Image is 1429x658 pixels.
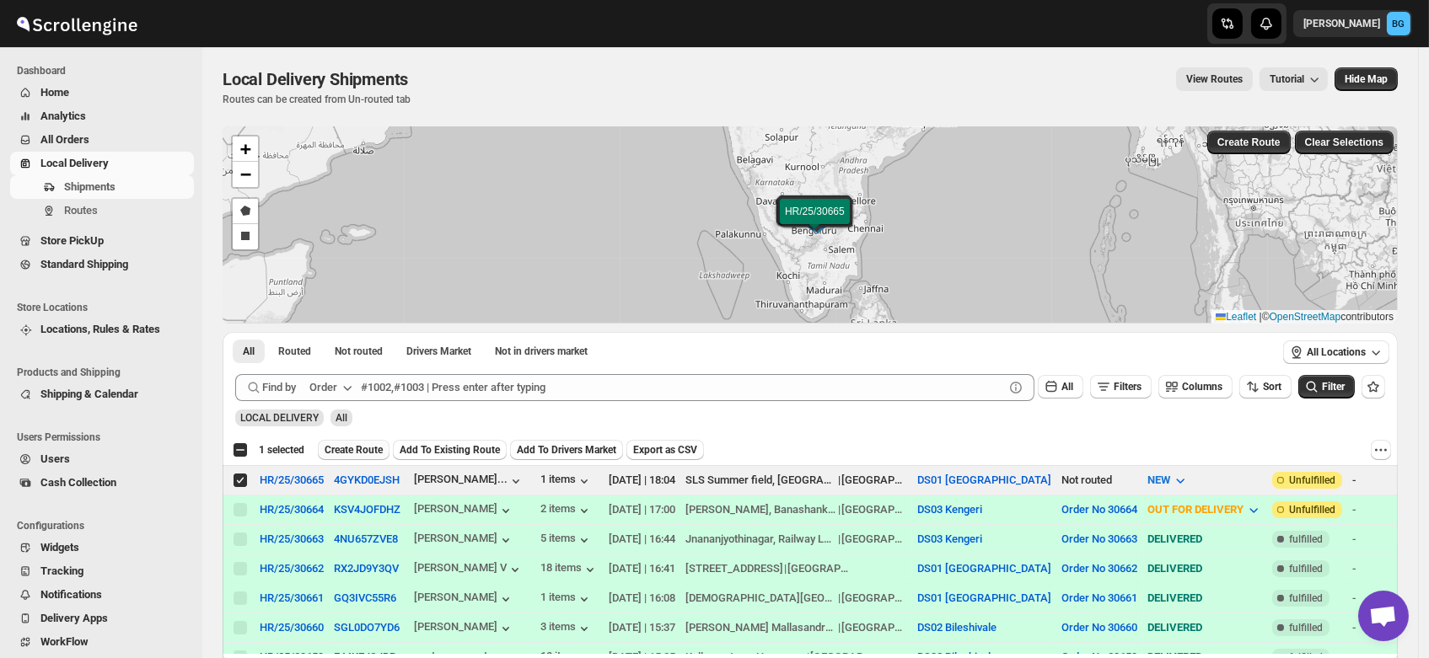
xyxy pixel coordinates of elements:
button: DS01 [GEOGRAPHIC_DATA] [917,591,1051,604]
button: [PERSON_NAME] [414,502,514,519]
div: [GEOGRAPHIC_DATA] [841,501,907,518]
span: fulfilled [1289,532,1323,546]
div: DELIVERED [1147,531,1262,548]
button: Order No 30664 [1061,503,1137,516]
div: [STREET_ADDRESS] [685,560,783,577]
button: HR/25/30662 [260,562,324,575]
div: - [1352,501,1410,518]
a: Zoom out [233,162,258,187]
img: Marker [802,209,827,227]
a: Draw a polygon [233,199,258,224]
button: NEW [1137,467,1199,494]
button: 2 items [540,502,593,519]
button: KSV4JOFDHZ [334,503,400,516]
div: [DATE] | 16:41 [609,560,675,577]
span: Not in drivers market [495,345,588,358]
img: Marker [801,213,826,232]
button: All Locations [1283,340,1389,364]
span: Clear Selections [1305,136,1383,149]
button: Tracking [10,559,194,583]
button: Add To Existing Route [393,440,507,460]
button: Sort [1239,375,1292,399]
button: All [1038,375,1083,399]
div: - [1352,531,1410,548]
span: Not routed [335,345,383,358]
div: | [685,560,907,577]
span: Create Route [325,443,383,457]
span: Unfulfilled [1289,503,1335,516]
div: [GEOGRAPHIC_DATA] [841,619,907,636]
img: Marker [805,215,830,233]
div: [GEOGRAPHIC_DATA] [841,531,907,548]
button: SGL0DO7YD6 [334,621,400,634]
div: [PERSON_NAME]... [414,473,508,485]
button: Users [10,447,194,471]
div: © contributors [1211,310,1398,324]
button: 18 items [540,561,599,578]
button: 3 items [540,620,593,637]
button: Tutorial [1260,67,1328,91]
span: NEW [1147,473,1170,486]
div: Order [309,379,337,396]
button: GQ3IVC55R6 [334,591,396,604]
button: 1 items [540,591,593,607]
button: view route [1176,67,1253,91]
div: [GEOGRAPHIC_DATA] [841,472,907,489]
text: BG [1393,19,1405,29]
span: Drivers Market [406,345,471,358]
button: HR/25/30663 [260,532,324,545]
div: DELIVERED [1147,560,1262,577]
button: [PERSON_NAME] [414,591,514,607]
div: [DEMOGRAPHIC_DATA][GEOGRAPHIC_DATA], [GEOGRAPHIC_DATA], [GEOGRAPHIC_DATA] [685,590,837,607]
button: DS01 [GEOGRAPHIC_DATA] [917,562,1051,575]
button: DS03 Kengeri [917,503,982,516]
span: All Locations [1307,345,1366,359]
span: | [1260,311,1262,323]
span: Users Permissions [17,431,194,444]
button: Create Route [1207,131,1291,154]
button: Order [299,374,366,401]
span: Widgets [40,541,79,554]
button: OUT FOR DELIVERY [1137,496,1272,523]
div: - [1352,590,1410,607]
button: Columns [1158,375,1233,399]
span: Store PickUp [40,234,104,247]
button: Shipments [10,175,194,199]
img: Marker [801,212,826,231]
span: All [243,345,255,358]
span: All [336,412,347,424]
div: SLS Summer field, [GEOGRAPHIC_DATA], AECS layout, [GEOGRAPHIC_DATA] [685,472,837,489]
button: [PERSON_NAME] V [414,561,524,578]
button: DS02 Bileshivale [917,621,997,634]
div: HR/25/30661 [260,591,324,604]
button: Locations, Rules & Rates [10,318,194,341]
button: Filter [1298,375,1355,399]
button: Analytics [10,104,194,128]
div: DELIVERED [1147,619,1262,636]
div: [PERSON_NAME] [414,620,514,637]
button: Widgets [10,536,194,559]
div: | [685,501,907,518]
span: Products and Shipping [17,366,194,379]
div: [GEOGRAPHIC_DATA] [787,560,853,577]
span: All Orders [40,133,89,146]
span: Sort [1263,381,1281,393]
button: Shipping & Calendar [10,382,194,406]
a: Leaflet [1216,311,1256,323]
span: Local Delivery Shipments [223,69,408,89]
div: - [1352,472,1410,489]
div: 1 items [540,473,593,489]
span: Local Delivery [40,157,109,169]
span: Dashboard [17,64,194,78]
button: Claimable [396,340,481,363]
button: [PERSON_NAME]... [414,473,524,489]
span: Routes [64,204,98,217]
span: Configurations [17,519,194,532]
span: Home [40,86,69,99]
span: Store Locations [17,301,194,314]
